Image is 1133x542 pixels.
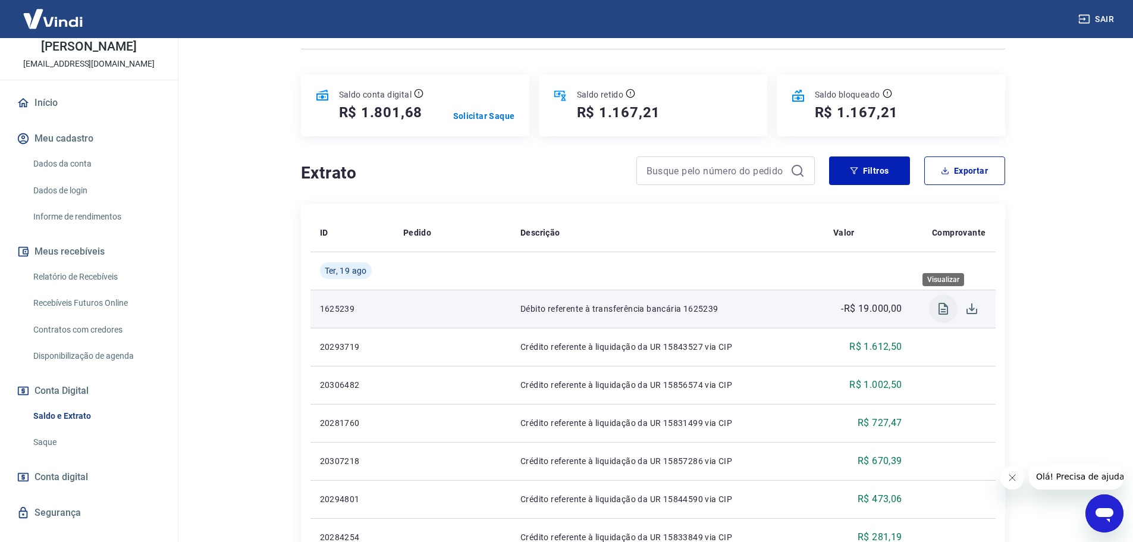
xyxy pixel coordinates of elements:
[929,295,958,323] span: Visualizar
[339,89,412,101] p: Saldo conta digital
[29,178,164,203] a: Dados de login
[520,417,814,429] p: Crédito referente à liquidação da UR 15831499 via CIP
[1076,8,1119,30] button: Sair
[339,103,423,122] h5: R$ 1.801,68
[320,379,384,391] p: 20306482
[833,227,855,239] p: Valor
[858,492,902,506] p: R$ 473,06
[14,464,164,490] a: Conta digital
[815,103,899,122] h5: R$ 1.167,21
[34,469,88,485] span: Conta digital
[23,58,155,70] p: [EMAIL_ADDRESS][DOMAIN_NAME]
[1000,466,1024,490] iframe: Fechar mensagem
[320,303,384,315] p: 1625239
[958,295,986,323] span: Download
[14,90,164,116] a: Início
[29,205,164,229] a: Informe de rendimentos
[520,341,814,353] p: Crédito referente à liquidação da UR 15843527 via CIP
[858,454,902,468] p: R$ 670,39
[520,455,814,467] p: Crédito referente à liquidação da UR 15857286 via CIP
[14,239,164,265] button: Meus recebíveis
[403,227,431,239] p: Pedido
[14,378,164,404] button: Conta Digital
[1029,463,1123,490] iframe: Mensagem da empresa
[29,430,164,455] a: Saque
[1085,494,1123,532] iframe: Botão para abrir a janela de mensagens
[646,162,786,180] input: Busque pelo número do pedido
[849,378,902,392] p: R$ 1.002,50
[41,40,136,53] p: [PERSON_NAME]
[14,1,92,37] img: Vindi
[320,493,384,505] p: 20294801
[320,417,384,429] p: 20281760
[849,340,902,354] p: R$ 1.612,50
[924,156,1005,185] button: Exportar
[320,227,328,239] p: ID
[520,379,814,391] p: Crédito referente à liquidação da UR 15856574 via CIP
[520,303,814,315] p: Débito referente à transferência bancária 1625239
[577,103,661,122] h5: R$ 1.167,21
[932,227,986,239] p: Comprovante
[325,265,367,277] span: Ter, 19 ago
[29,344,164,368] a: Disponibilização de agenda
[453,110,515,122] a: Solicitar Saque
[14,500,164,526] a: Segurança
[858,416,902,430] p: R$ 727,47
[29,318,164,342] a: Contratos com credores
[815,89,880,101] p: Saldo bloqueado
[320,341,384,353] p: 20293719
[577,89,624,101] p: Saldo retido
[841,302,902,316] p: -R$ 19.000,00
[829,156,910,185] button: Filtros
[7,8,100,18] span: Olá! Precisa de ajuda?
[14,126,164,152] button: Meu cadastro
[520,493,814,505] p: Crédito referente à liquidação da UR 15844590 via CIP
[301,161,622,185] h4: Extrato
[520,227,560,239] p: Descrição
[29,152,164,176] a: Dados da conta
[320,455,384,467] p: 20307218
[29,404,164,428] a: Saldo e Extrato
[29,291,164,315] a: Recebíveis Futuros Online
[922,273,964,286] div: Visualizar
[29,265,164,289] a: Relatório de Recebíveis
